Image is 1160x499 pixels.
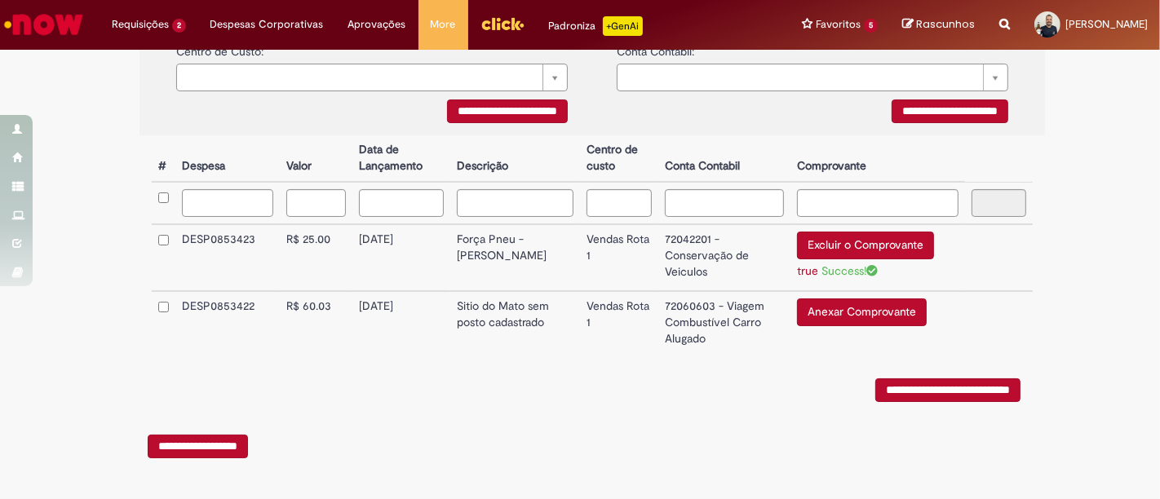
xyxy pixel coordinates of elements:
td: Excluir o Comprovante true Success! [790,224,965,291]
span: Success! [821,263,878,278]
th: Despesa [175,135,280,182]
button: Anexar Comprovante [797,298,927,326]
span: Aprovações [348,16,406,33]
img: click_logo_yellow_360x200.png [480,11,525,36]
td: 72060603 - Viagem Combustível Carro Alugado [658,291,790,354]
a: Limpar campo {0} [176,64,568,91]
span: Favoritos [816,16,861,33]
td: Força Pneu - [PERSON_NAME] [450,224,580,291]
div: Padroniza [549,16,643,36]
button: Excluir o Comprovante [797,232,934,259]
th: Descrição [450,135,580,182]
td: Vendas Rota 1 [580,224,658,291]
td: Sitio do Mato sem posto cadastrado [450,291,580,354]
span: Despesas Corporativas [210,16,324,33]
th: Data de Lançamento [352,135,450,182]
span: Requisições [112,16,169,33]
th: Comprovante [790,135,965,182]
th: Valor [280,135,352,182]
td: R$ 25.00 [280,224,352,291]
th: Conta Contabil [658,135,790,182]
p: +GenAi [603,16,643,36]
td: [DATE] [352,291,450,354]
td: DESP0853423 [175,224,280,291]
th: Centro de custo [580,135,658,182]
td: DESP0853422 [175,291,280,354]
td: Vendas Rota 1 [580,291,658,354]
span: Rascunhos [916,16,975,32]
a: true [797,263,818,278]
td: Anexar Comprovante [790,291,965,354]
span: [PERSON_NAME] [1065,17,1148,31]
th: # [152,135,175,182]
a: Rascunhos [902,17,975,33]
a: Limpar campo {0} [617,64,1008,91]
span: 5 [864,19,878,33]
td: R$ 60.03 [280,291,352,354]
td: [DATE] [352,224,450,291]
img: ServiceNow [2,8,86,41]
span: 2 [172,19,186,33]
span: More [431,16,456,33]
td: 72042201 - Conservação de Veiculos [658,224,790,291]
